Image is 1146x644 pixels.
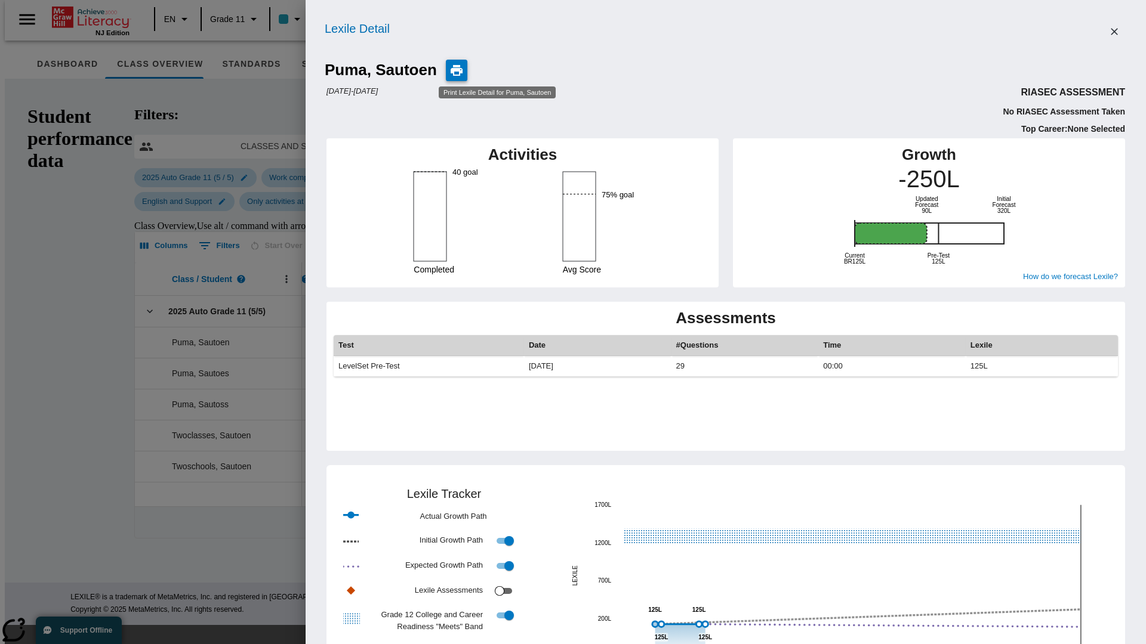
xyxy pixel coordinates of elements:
[676,340,719,351] span: #Questions
[602,190,634,199] tspan: 75% goal
[326,85,378,136] p: [DATE] - [DATE]
[598,578,612,584] text: 700L
[367,534,492,548] p: Initial Growth Path
[740,145,1118,164] h3: Growth
[823,340,841,351] span: Time
[563,264,631,276] p: Avg Score
[740,165,1118,217] p: -250L
[1023,272,1118,281] button: How do we forecast Lexile?
[338,340,354,351] span: Test
[927,252,949,258] tspan: Pre-Test
[915,201,938,208] tspan: Forecast
[594,540,611,546] text: 1200L
[334,145,711,164] h3: Activities
[997,195,1011,202] tspan: Initial
[334,309,1118,327] h3: Assessments
[334,356,524,377] th: LevelSet Pre-Test
[572,565,578,586] text: LEXILE
[1021,124,1068,134] span: Top Career :
[915,195,938,202] tspan: Updated
[367,510,496,522] p: Actual Growth Path
[671,356,819,377] td: 29
[1003,103,1125,118] div: No RIASEC Assessment Taken
[966,356,1118,377] td: 125L
[997,207,1011,213] tspan: 320L
[922,207,932,213] tspan: 90L
[845,252,865,258] tspan: Current
[439,86,556,98] div: Print Lexile Detail for Puma, Sautoen
[524,356,671,377] td: [DATE]
[346,484,543,503] h4: Lexile Tracker
[1021,85,1125,100] div: RIASEC ASSESSMENT
[594,502,611,509] text: 1700L
[446,60,467,81] button: Print Lexile Detail for Puma, Sautoen
[529,340,546,351] span: Date
[414,264,482,276] p: Completed
[818,356,966,377] td: 00:00
[843,258,865,264] tspan: BR125L
[367,559,492,573] p: Expected Growth Path
[971,340,993,351] span: Lexile
[932,258,945,264] tspan: 125L
[992,201,1015,208] tspan: Forecast
[1021,123,1125,135] div: None Selected
[325,60,437,81] h2: Puma, Sautoen
[452,168,478,177] tspan: 40 goal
